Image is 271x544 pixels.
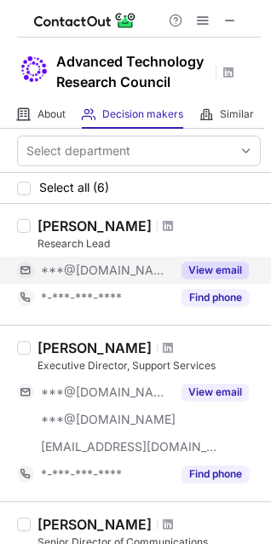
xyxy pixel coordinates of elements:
[182,466,249,483] button: Reveal Button
[37,339,152,356] div: [PERSON_NAME]
[182,262,249,279] button: Reveal Button
[37,236,261,252] div: Research Lead
[37,358,261,373] div: Executive Director, Support Services
[41,385,171,400] span: ***@[DOMAIN_NAME]
[39,181,109,194] span: Select all (6)
[37,516,152,533] div: [PERSON_NAME]
[41,439,218,454] span: [EMAIL_ADDRESS][DOMAIN_NAME]
[41,412,176,427] span: ***@[DOMAIN_NAME]
[182,289,249,306] button: Reveal Button
[17,52,51,86] img: 769c2bc4417eb9b5f39d716f532f2f1f
[182,384,249,401] button: Reveal Button
[41,263,171,278] span: ***@[DOMAIN_NAME]
[37,107,66,121] span: About
[56,51,210,92] h1: Advanced Technology Research Council
[220,107,254,121] span: Similar
[34,10,136,31] img: ContactOut v5.3.10
[26,142,130,159] div: Select department
[37,217,152,234] div: [PERSON_NAME]
[102,107,183,121] span: Decision makers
